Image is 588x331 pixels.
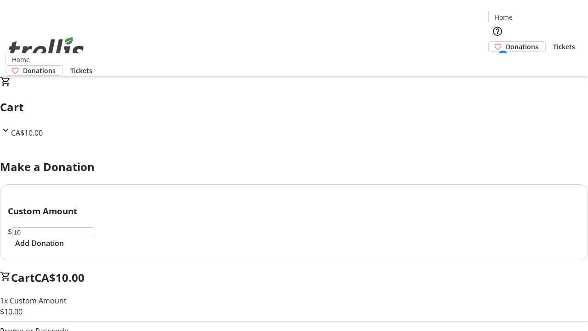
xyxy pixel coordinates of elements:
[23,66,56,75] span: Donations
[553,42,575,51] span: Tickets
[70,66,92,75] span: Tickets
[12,228,93,237] input: Donation Amount
[8,227,12,237] span: $
[495,12,513,22] span: Home
[15,238,64,249] span: Add Donation
[34,270,85,285] span: CA$10.00
[488,41,546,52] a: Donations
[8,205,580,217] h3: Custom Amount
[546,42,582,51] a: Tickets
[488,52,507,70] button: Cart
[6,55,35,64] a: Home
[63,66,100,75] a: Tickets
[506,42,538,51] span: Donations
[12,55,30,64] span: Home
[489,12,518,22] a: Home
[8,238,71,249] button: Add Donation
[11,128,43,138] span: CA$10.00
[6,27,87,73] img: Orient E2E Organization mbGOeGc8dg's Logo
[488,22,507,40] button: Help
[6,65,63,76] a: Donations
